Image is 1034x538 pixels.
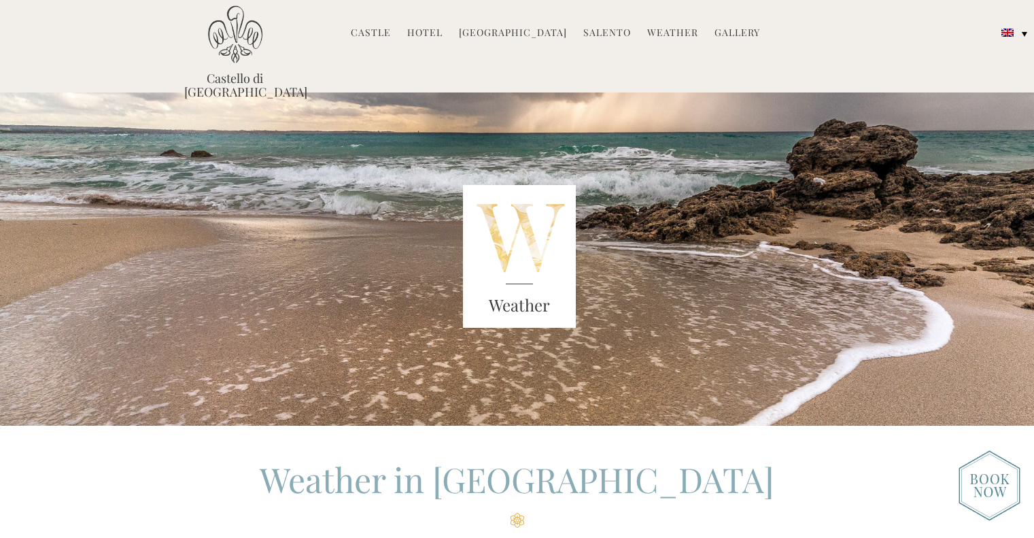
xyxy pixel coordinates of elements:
[463,185,576,328] img: Unknown-2.png
[459,26,567,41] a: [GEOGRAPHIC_DATA]
[351,26,391,41] a: Castle
[1001,29,1014,37] img: English
[208,5,262,63] img: Castello di Ugento
[959,450,1020,521] img: new-booknow.png
[407,26,443,41] a: Hotel
[463,293,576,318] h3: Weather
[583,26,631,41] a: Salento
[647,26,698,41] a: Weather
[184,71,286,99] a: Castello di [GEOGRAPHIC_DATA]
[714,26,760,41] a: Gallery
[184,456,850,528] h2: Weather in [GEOGRAPHIC_DATA]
